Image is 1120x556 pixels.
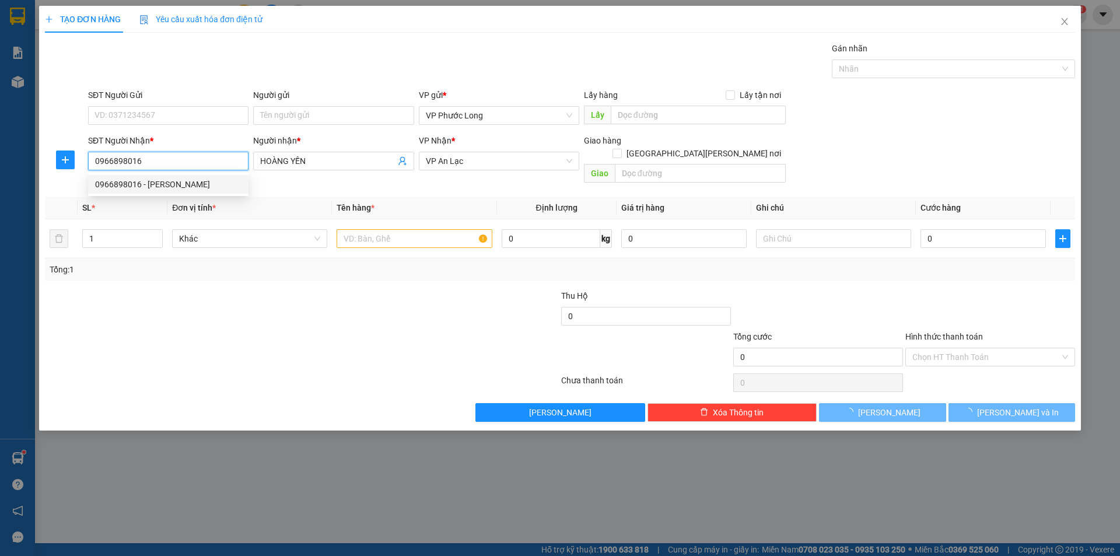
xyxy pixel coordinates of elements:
[88,175,249,194] div: 0966898016 - HOÀNG YẾN
[139,15,149,25] img: icon
[561,291,588,300] span: Thu Hộ
[139,15,262,24] span: Yêu cầu xuất hóa đơn điện tử
[621,203,664,212] span: Giá trị hàng
[560,374,732,394] div: Chưa thanh toán
[1056,234,1070,243] span: plus
[700,408,708,417] span: delete
[15,15,73,73] img: logo.jpg
[57,155,74,165] span: plus
[584,106,611,124] span: Lấy
[88,134,249,147] div: SĐT Người Nhận
[584,90,618,100] span: Lấy hàng
[756,229,911,248] input: Ghi Chú
[622,147,786,160] span: [GEOGRAPHIC_DATA][PERSON_NAME] nơi
[819,403,946,422] button: [PERSON_NAME]
[600,229,612,248] span: kg
[426,107,572,124] span: VP Phước Long
[735,89,786,102] span: Lấy tận nơi
[1048,6,1081,39] button: Close
[56,151,75,169] button: plus
[45,15,121,24] span: TẠO ĐƠN HÀNG
[15,85,167,104] b: GỬI : VP Phước Long
[50,229,68,248] button: delete
[337,203,374,212] span: Tên hàng
[337,229,492,248] input: VD: Bàn, Ghế
[50,263,432,276] div: Tổng: 1
[398,156,407,166] span: user-add
[419,89,579,102] div: VP gửi
[845,408,858,416] span: loading
[713,406,764,419] span: Xóa Thông tin
[751,197,916,219] th: Ghi chú
[172,203,216,212] span: Đơn vị tính
[529,406,591,419] span: [PERSON_NAME]
[536,203,577,212] span: Định lượng
[253,89,414,102] div: Người gửi
[921,203,961,212] span: Cước hàng
[1060,17,1069,26] span: close
[109,29,488,43] li: 26 Phó Cơ Điều, Phường 12
[584,164,615,183] span: Giao
[584,136,621,145] span: Giao hàng
[1055,229,1070,248] button: plus
[95,178,242,191] div: 0966898016 - [PERSON_NAME]
[905,332,983,341] label: Hình thức thanh toán
[179,230,320,247] span: Khác
[426,152,572,170] span: VP An Lạc
[45,15,53,23] span: plus
[475,403,645,422] button: [PERSON_NAME]
[615,164,786,183] input: Dọc đường
[858,406,921,419] span: [PERSON_NAME]
[621,229,747,248] input: 0
[82,203,92,212] span: SL
[253,134,414,147] div: Người nhận
[964,408,977,416] span: loading
[733,332,772,341] span: Tổng cước
[832,44,867,53] label: Gán nhãn
[949,403,1075,422] button: [PERSON_NAME] và In
[109,43,488,58] li: Hotline: 02839552959
[419,136,452,145] span: VP Nhận
[647,403,817,422] button: deleteXóa Thông tin
[88,89,249,102] div: SĐT Người Gửi
[977,406,1059,419] span: [PERSON_NAME] và In
[611,106,786,124] input: Dọc đường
